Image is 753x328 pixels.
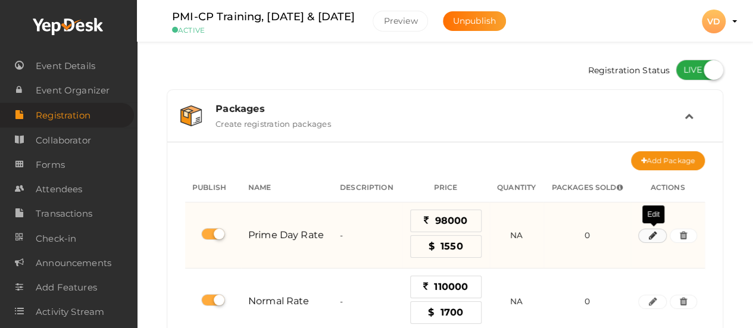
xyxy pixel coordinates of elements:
profile-pic: VD [702,16,726,27]
span: NA [510,296,523,306]
span: Normal Rate [248,295,310,307]
span: Collaborator [36,129,91,152]
div: Edit [642,205,664,223]
label: Create registration packages [215,114,331,129]
span: NA [510,230,523,240]
span: Unpublish [453,15,496,26]
span: Announcements [36,251,111,275]
th: Price [402,173,489,202]
button: VD [698,9,729,34]
span: - [340,230,343,240]
span: The no of packages in registrations where the user has completed the registration(ie. either free... [616,184,622,191]
div: VD [702,10,726,33]
a: Packages Create registration packages [173,120,717,131]
div: Packages [215,103,685,114]
span: $ [429,240,435,252]
span: 0 [584,230,589,240]
span: Event Organizer [36,79,110,102]
span: Add Features [36,276,97,299]
span: 1700 [440,307,463,318]
span: Registration Status [588,60,670,83]
span: 110000 [434,281,468,292]
span: Forms [36,153,65,177]
img: box.svg [180,105,202,126]
span: Transactions [36,202,92,226]
span: 0 [584,296,589,306]
button: Add Package [631,151,705,170]
span: 98000 [435,215,467,226]
th: Description [333,173,402,202]
th: Packages Sold [543,173,630,202]
th: Quantity [489,173,543,202]
span: $ [428,307,434,318]
button: Unpublish [443,11,506,31]
span: Event Details [36,54,95,78]
span: Registration [36,104,90,127]
th: Publish [185,173,241,202]
label: PMI-CP Training, [DATE] & [DATE] [172,8,355,26]
th: Name [241,173,333,202]
small: ACTIVE [172,26,355,35]
button: Preview [373,11,428,32]
span: 1550 [440,240,463,252]
span: - [340,296,343,306]
span: Prime Day Rate [248,229,324,240]
th: Actions [630,173,705,202]
span: Check-in [36,227,76,251]
span: Attendees [36,177,82,201]
span: Activity Stream [36,300,104,324]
